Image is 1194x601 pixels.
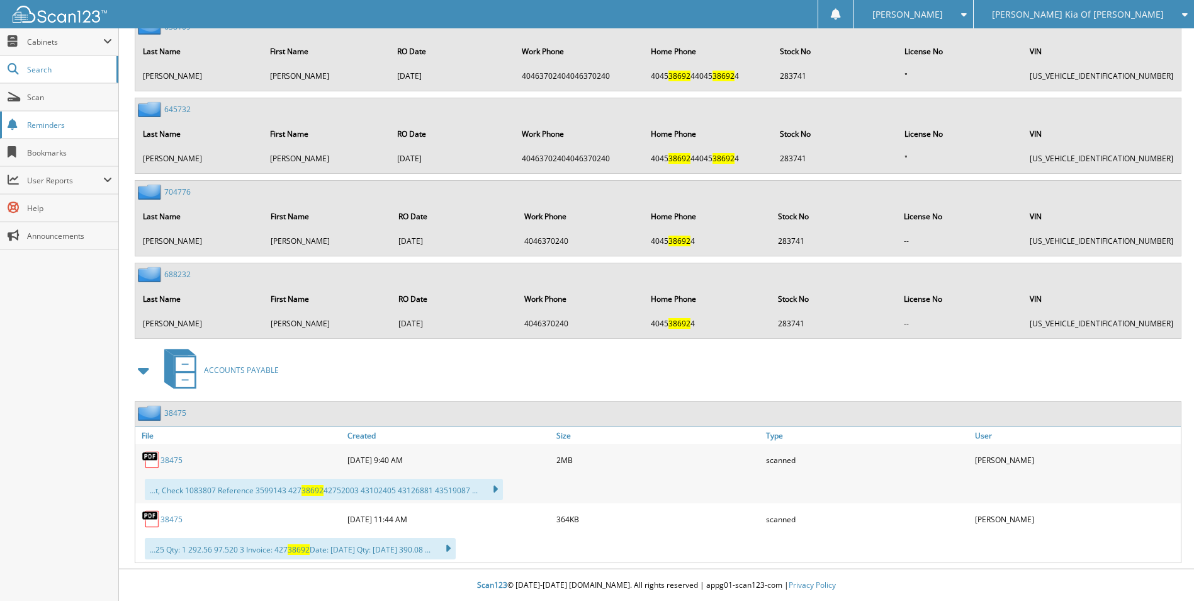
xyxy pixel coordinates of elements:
[774,121,898,147] th: Stock No
[992,11,1164,18] span: [PERSON_NAME] Kia Of [PERSON_NAME]
[119,570,1194,601] div: © [DATE]-[DATE] [DOMAIN_NAME]. All rights reserved | appg01-scan123-com |
[972,427,1181,444] a: User
[145,538,456,559] div: ...25 Qty: 1 292.56 97.520 3 Invoice: 427 Date: [DATE] Qty: [DATE] 390.08 ...
[515,148,643,169] td: 40463702404046370240
[137,203,263,229] th: Last Name
[518,286,644,312] th: Work Phone
[392,313,517,334] td: [DATE]
[164,269,191,280] a: 688232
[344,507,553,532] div: [DATE] 11:44 AM
[774,38,898,64] th: Stock No
[763,427,972,444] a: Type
[553,507,762,532] div: 364KB
[518,231,644,251] td: 4046370240
[668,236,690,246] span: 38692
[204,365,279,375] span: ACCOUNTS PAYABLE
[712,153,735,164] span: 38692
[898,121,1022,147] th: License No
[392,203,517,229] th: RO Date
[344,427,553,444] a: Created
[137,148,262,169] td: [PERSON_NAME]
[668,71,690,81] span: 38692
[135,427,344,444] a: File
[264,286,391,312] th: First Name
[1131,541,1194,601] iframe: Chat Widget
[645,38,772,64] th: Home Phone
[898,203,1022,229] th: License No
[27,37,103,47] span: Cabinets
[288,544,310,555] span: 38692
[137,231,263,251] td: [PERSON_NAME]
[264,66,390,86] td: [PERSON_NAME]
[772,203,896,229] th: Stock No
[712,71,735,81] span: 38692
[137,38,262,64] th: Last Name
[645,203,770,229] th: Home Phone
[391,121,515,147] th: RO Date
[391,66,515,86] td: [DATE]
[772,313,896,334] td: 283741
[1023,286,1180,312] th: VIN
[137,121,262,147] th: Last Name
[1023,203,1180,229] th: VIN
[1023,38,1180,64] th: VIN
[27,203,112,214] span: Help
[264,148,390,169] td: [PERSON_NAME]
[553,447,762,472] div: 2MB
[164,104,191,115] a: 645732
[668,153,690,164] span: 38692
[515,121,643,147] th: Work Phone
[668,318,690,329] span: 38692
[392,231,517,251] td: [DATE]
[553,427,762,444] a: Size
[344,447,553,472] div: [DATE] 9:40 AM
[515,66,643,86] td: 40463702404046370240
[1023,121,1180,147] th: VIN
[1023,313,1180,334] td: [US_VEHICLE_IDENTIFICATION_NUMBER]
[645,121,772,147] th: Home Phone
[157,345,279,395] a: ACCOUNTS PAYABLE
[1023,231,1180,251] td: [US_VEHICLE_IDENTIFICATION_NUMBER]
[972,507,1181,532] div: [PERSON_NAME]
[789,580,836,590] a: Privacy Policy
[898,66,1022,86] td: "
[138,266,164,282] img: folder2.png
[391,38,515,64] th: RO Date
[774,148,898,169] td: 283741
[645,286,770,312] th: Home Phone
[391,148,515,169] td: [DATE]
[301,485,324,496] span: 38692
[27,64,110,75] span: Search
[138,101,164,117] img: folder2.png
[137,313,263,334] td: [PERSON_NAME]
[264,231,391,251] td: [PERSON_NAME]
[763,447,972,472] div: scanned
[898,286,1022,312] th: License No
[27,175,103,186] span: User Reports
[264,38,390,64] th: First Name
[772,286,896,312] th: Stock No
[972,447,1181,472] div: [PERSON_NAME]
[138,184,164,200] img: folder2.png
[898,231,1022,251] td: --
[27,120,112,130] span: Reminders
[1023,148,1180,169] td: [US_VEHICLE_IDENTIFICATION_NUMBER]
[645,231,770,251] td: 4045 4
[264,313,391,334] td: [PERSON_NAME]
[774,66,898,86] td: 283741
[772,231,896,251] td: 283741
[898,148,1022,169] td: "
[515,38,643,64] th: Work Phone
[27,231,112,241] span: Announcements
[142,510,161,529] img: PDF.png
[518,313,644,334] td: 4046370240
[27,147,112,158] span: Bookmarks
[13,6,107,23] img: scan123-logo-white.svg
[645,148,772,169] td: 4045 44045 4
[518,203,644,229] th: Work Phone
[27,92,112,103] span: Scan
[138,405,164,421] img: folder2.png
[898,38,1022,64] th: License No
[264,121,390,147] th: First Name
